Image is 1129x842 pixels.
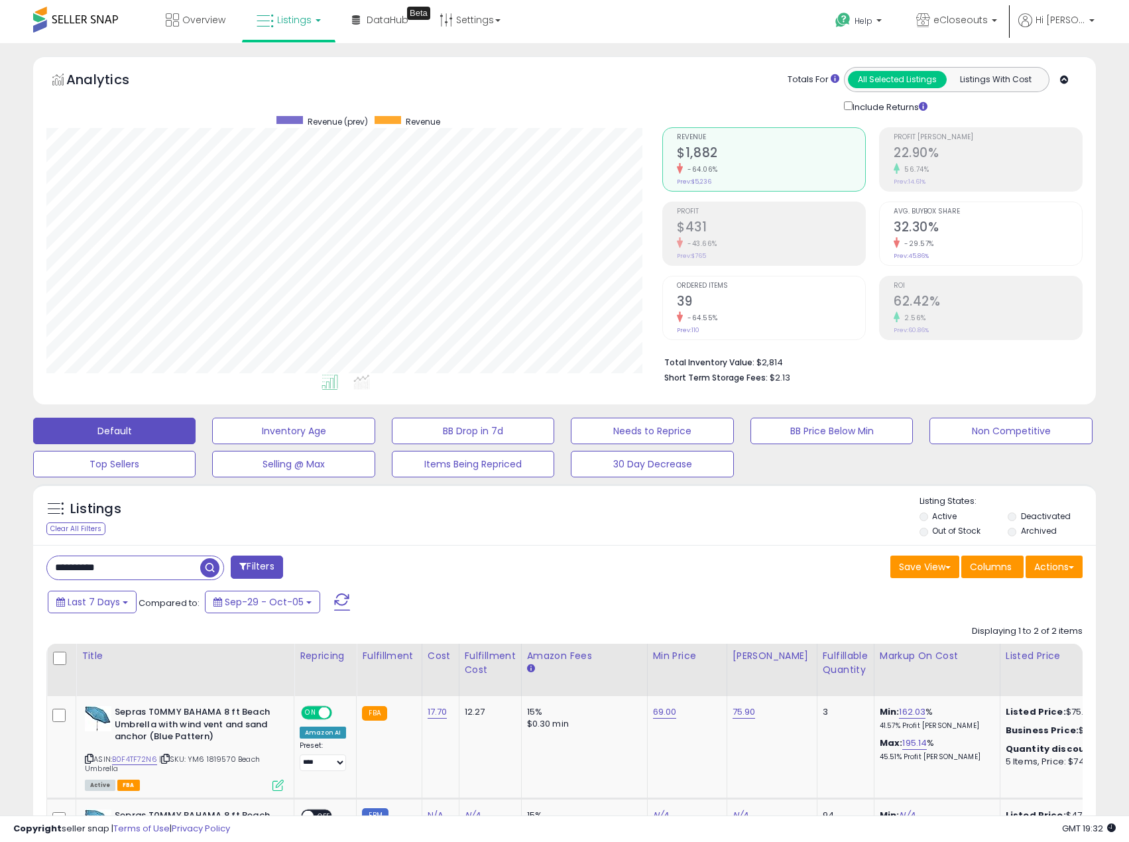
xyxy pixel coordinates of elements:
span: Profit [677,208,865,215]
b: Min: [880,705,900,718]
label: Archived [1021,525,1057,536]
a: N/A [733,809,748,822]
a: N/A [899,809,915,822]
div: Cost [428,649,453,663]
a: N/A [465,809,481,822]
button: Inventory Age [212,418,375,444]
div: $75.14 [1006,725,1116,737]
div: $47.00 [1006,810,1116,821]
span: Profit [PERSON_NAME] [894,134,1082,141]
button: Listings With Cost [946,71,1045,88]
small: -29.57% [900,239,934,249]
div: 94 [823,810,864,821]
a: 75.90 [733,705,756,719]
small: 2.56% [900,313,926,323]
div: % [880,737,990,762]
strong: Copyright [13,822,62,835]
span: Last 7 Days [68,595,120,609]
button: BB Drop in 7d [392,418,554,444]
button: BB Price Below Min [750,418,913,444]
span: OFF [330,707,351,719]
div: Fulfillable Quantity [823,649,868,677]
span: ROI [894,282,1082,290]
span: Avg. Buybox Share [894,208,1082,215]
a: 195.14 [902,737,927,750]
div: Min Price [653,649,721,663]
div: Markup on Cost [880,649,994,663]
p: Listing States: [920,495,1096,508]
div: Fulfillment Cost [465,649,516,677]
span: Revenue (prev) [308,116,368,127]
button: Actions [1026,556,1083,578]
div: 5 Items, Price: $74.39 [1006,756,1116,768]
a: 17.70 [428,705,447,719]
div: Displaying 1 to 2 of 2 items [972,625,1083,638]
small: FBA [362,706,386,721]
h2: 32.30% [894,219,1082,237]
button: Columns [961,556,1024,578]
button: Needs to Reprice [571,418,733,444]
span: Overview [182,13,225,27]
small: -64.06% [683,164,718,174]
button: Last 7 Days [48,591,137,613]
span: All listings currently available for purchase on Amazon [85,780,115,791]
div: 15% [527,706,637,718]
small: Prev: $5,236 [677,178,711,186]
h5: Listings [70,500,121,518]
small: Amazon Fees. [527,663,535,675]
li: $2,814 [664,353,1073,369]
i: Get Help [835,12,851,29]
div: 3 [823,706,864,718]
b: Total Inventory Value: [664,357,754,368]
button: 30 Day Decrease [571,451,733,477]
div: Fulfillment [362,649,416,663]
button: Default [33,418,196,444]
button: Sep-29 - Oct-05 [205,591,320,613]
small: Prev: 14.61% [894,178,925,186]
button: Top Sellers [33,451,196,477]
button: Items Being Repriced [392,451,554,477]
span: Sep-29 - Oct-05 [225,595,304,609]
div: Totals For [788,74,839,86]
b: Sepras T0MMY BAHAMA 8 ft Beach Umbrella with wind vent and sand anchor (Blue Pattern) [115,706,276,747]
div: ASIN: [85,706,284,790]
small: Prev: 45.86% [894,252,929,260]
th: The percentage added to the cost of goods (COGS) that forms the calculator for Min & Max prices. [874,644,1000,696]
div: Preset: [300,741,346,771]
a: 162.03 [899,705,925,719]
div: [PERSON_NAME] [733,649,811,663]
button: Non Competitive [929,418,1092,444]
a: Terms of Use [113,822,170,835]
div: Clear All Filters [46,522,105,535]
div: 15% [527,810,637,821]
span: | SKU: YM6 1819570 Beach Umbrella [85,754,260,774]
button: All Selected Listings [848,71,947,88]
a: N/A [428,809,444,822]
div: Tooltip anchor [407,7,430,20]
b: Listed Price: [1006,705,1066,718]
span: Ordered Items [677,282,865,290]
b: Max: [880,737,903,749]
span: OFF [314,810,335,821]
b: Min: [880,809,900,821]
p: 41.57% Profit [PERSON_NAME] [880,721,990,731]
div: % [880,706,990,731]
a: B0F4TF72N6 [112,754,157,765]
span: Revenue [406,116,440,127]
button: Save View [890,556,959,578]
span: eCloseouts [933,13,988,27]
h2: 22.90% [894,145,1082,163]
span: Revenue [677,134,865,141]
h5: Analytics [66,70,155,92]
h2: $431 [677,219,865,237]
b: Quantity discounts [1006,743,1101,755]
button: Selling @ Max [212,451,375,477]
span: Hi [PERSON_NAME] [1036,13,1085,27]
a: Help [825,2,895,43]
b: Business Price: [1006,724,1079,737]
span: Help [855,15,872,27]
div: Title [82,649,288,663]
small: -43.66% [683,239,717,249]
span: FBA [117,780,140,791]
button: Filters [231,556,282,579]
